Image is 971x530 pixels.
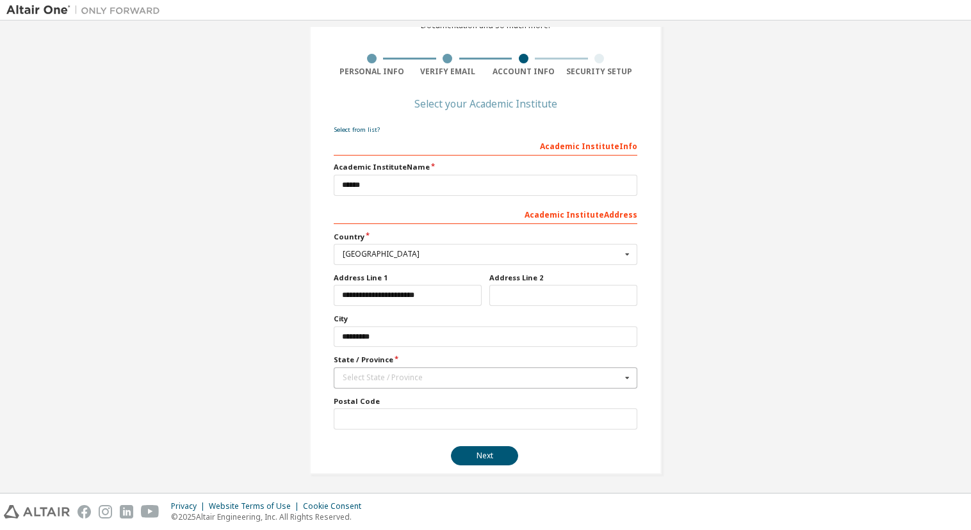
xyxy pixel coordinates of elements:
label: Address Line 1 [334,273,482,283]
button: Next [451,446,518,465]
img: Altair One [6,4,167,17]
p: © 2025 Altair Engineering, Inc. All Rights Reserved. [171,511,369,522]
div: Website Terms of Use [209,501,303,511]
div: Select State / Province [343,374,621,381]
img: youtube.svg [141,505,159,518]
img: altair_logo.svg [4,505,70,518]
a: Select from list? [334,125,380,134]
label: Country [334,232,637,242]
label: Postal Code [334,396,637,406]
label: Address Line 2 [489,273,637,283]
div: Verify Email [410,67,486,77]
label: City [334,314,637,324]
div: Security Setup [562,67,638,77]
div: Personal Info [334,67,410,77]
div: [GEOGRAPHIC_DATA] [343,250,621,258]
label: Academic Institute Name [334,162,637,172]
div: Cookie Consent [303,501,369,511]
img: linkedin.svg [120,505,133,518]
div: Select your Academic Institute [414,100,557,108]
div: Account Info [485,67,562,77]
label: State / Province [334,355,637,365]
img: instagram.svg [99,505,112,518]
div: Academic Institute Info [334,135,637,156]
img: facebook.svg [78,505,91,518]
div: Privacy [171,501,209,511]
div: Academic Institute Address [334,204,637,224]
